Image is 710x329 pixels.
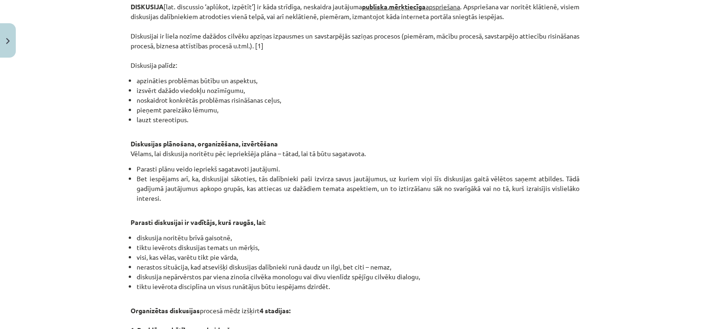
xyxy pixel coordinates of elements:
li: apzināties problēmas būtību un aspektus, [137,76,579,86]
li: pieņemt pareizāko lēmumu, [137,105,579,115]
u: apspriešana [389,2,460,11]
li: diskusija noritētu brīvā gaisotnē, [137,233,579,243]
li: tiktu ievērots diskusijas temats un mērķis, [137,243,579,252]
p: Vēlams, lai diskusija noritētu pēc iepriekšēja plāna – tātad, lai tā būtu sagatavota. [131,129,579,158]
li: tiktu ievērota disciplīna un visus runātājus būtu iespējams dzirdēt. [137,282,579,291]
li: diskusija nepārvērstos par viena zinoša cilvēka monologu vai divu vienlīdz spējīgu cilvēku dialogu, [137,272,579,282]
strong: 4 stadijas: [260,306,290,315]
strong: publiska [362,2,388,11]
li: nerastos situācija, kad atsevišķi diskusijas dalībnieki runā daudz un ilgi, bet citi – nemaz, [137,262,579,272]
strong: Organizētas diskusijas [131,306,200,315]
strong: DISKUSIJA [131,2,164,11]
li: izsvērt dažādo viedokļu nozīmīgumu, [137,86,579,95]
strong: Parasti diskusijai ir vadītājs, kurš raugās, lai: [131,218,265,226]
strong: Diskusijas plānošana, organizēšana, izvērtēšana [131,139,278,148]
li: Parasti plānu veido iepriekš sagatavoti jautājumi. [137,164,579,174]
li: Bet iespējams arī, ka, diskusijai sākoties, tās dalībnieki paši izvirza savus jautājumus, uz kuri... [137,174,579,203]
img: icon-close-lesson-0947bae3869378f0d4975bcd49f059093ad1ed9edebbc8119c70593378902aed.svg [6,38,10,44]
li: visi, kas vēlas, varētu tikt pie vārda, [137,252,579,262]
li: lauzt stereotipus. [137,115,579,125]
strong: mērķtiecīga [389,2,426,11]
li: noskaidrot konkrētās problēmas risināšanas ceļus, [137,95,579,105]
